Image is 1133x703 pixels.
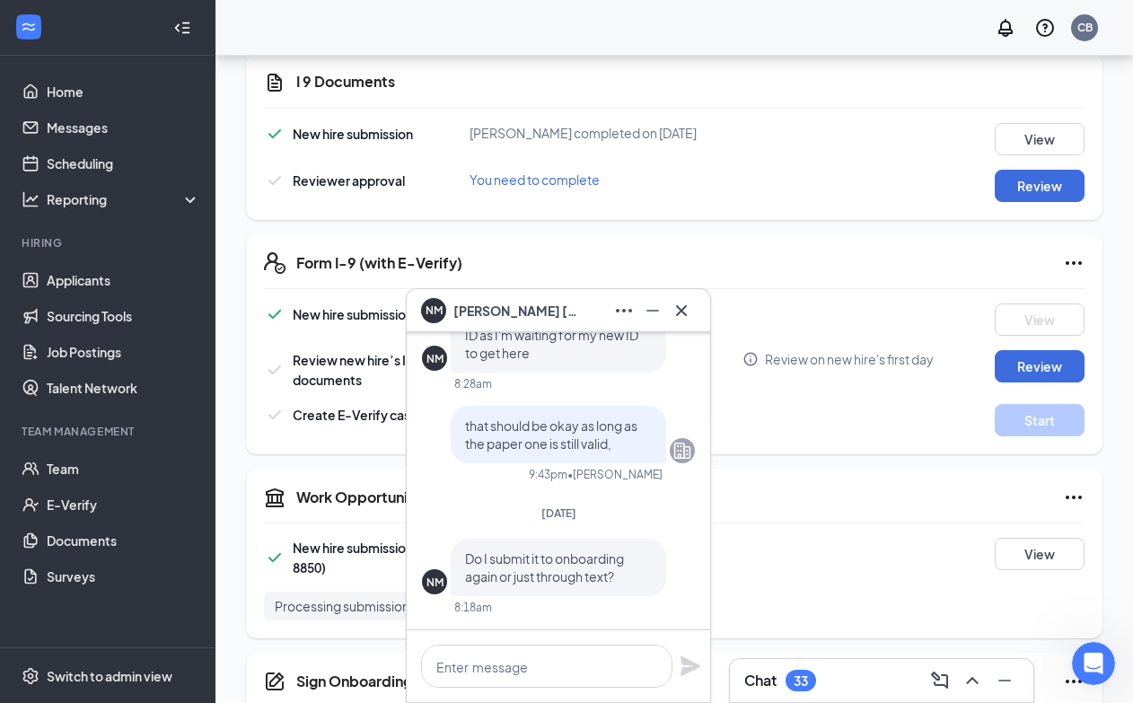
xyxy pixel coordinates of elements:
[264,487,285,508] svg: TaxGovernmentIcon
[47,298,200,334] a: Sourcing Tools
[293,407,418,423] span: Create E-Verify case
[638,296,667,325] button: Minimize
[529,467,567,482] div: 9:43pm
[567,467,663,482] span: • [PERSON_NAME]
[309,29,341,61] div: Close
[293,352,420,388] span: Review new hire’s I-9 documents
[47,190,201,208] div: Reporting
[296,72,395,92] h5: I 9 Documents
[293,126,413,142] span: New hire submission
[173,19,191,37] svg: Collapse
[296,488,562,507] h5: Work Opportunity Tax Credits (WOTC)
[176,29,212,65] img: Profile image for Alvin
[994,670,1015,691] svg: Minimize
[1077,20,1093,35] div: CB
[465,417,637,452] span: that should be okay as long as the paper one is still valid,
[995,303,1085,336] button: View
[680,655,701,677] svg: Plane
[926,666,954,695] button: ComposeMessage
[264,359,285,381] svg: Checkmark
[1063,671,1085,692] svg: Ellipses
[37,257,300,276] div: Send us a message
[1072,642,1115,685] iframe: Intercom live chat
[47,145,200,181] a: Scheduling
[47,558,200,594] a: Surveys
[47,110,200,145] a: Messages
[995,170,1085,202] button: Review
[744,671,777,690] h3: Chat
[264,671,285,692] svg: CompanyDocumentIcon
[613,300,635,321] svg: Ellipses
[264,252,285,274] svg: FormI9EVerifyIcon
[541,506,576,520] span: [DATE]
[672,440,693,461] svg: Company
[264,547,285,568] svg: Checkmark
[453,301,579,321] span: [PERSON_NAME] [PERSON_NAME]
[470,171,600,188] span: You need to complete
[765,350,934,368] span: Review on new hire's first day
[37,276,300,294] div: We typically reply in under a minute
[210,29,246,65] img: Profile image for CJ
[264,123,285,145] svg: Checkmark
[465,309,641,361] span: I only have a paper copy of my ID as I'm waiting for my new ID to get here
[293,172,405,189] span: Reviewer approval
[962,670,983,691] svg: ChevronUp
[929,670,951,691] svg: ComposeMessage
[275,597,420,615] span: Processing submission...
[667,296,696,325] button: Cross
[47,667,172,685] div: Switch to admin view
[47,74,200,110] a: Home
[22,190,40,208] svg: Analysis
[465,550,624,584] span: Do I submit it to onboarding again or just through text?
[264,170,285,191] svg: Checkmark
[296,253,462,273] h5: Form I-9 (with E-Verify)
[1063,487,1085,508] svg: Ellipses
[180,538,359,610] button: Messages
[47,334,200,370] a: Job Postings
[1063,252,1085,274] svg: Ellipses
[22,235,197,250] div: Hiring
[454,376,492,391] div: 8:28am
[264,303,285,325] svg: Checkmark
[47,370,200,406] a: Talent Network
[995,17,1016,39] svg: Notifications
[958,666,987,695] button: ChevronUp
[22,667,40,685] svg: Settings
[671,300,692,321] svg: Cross
[995,350,1085,382] button: Review
[69,583,110,595] span: Home
[1034,17,1056,39] svg: QuestionInfo
[990,666,1019,695] button: Minimize
[47,523,200,558] a: Documents
[22,424,197,439] div: Team Management
[36,127,323,189] p: Hi [PERSON_NAME] 👋
[264,72,285,93] svg: CustomFormIcon
[293,540,451,576] span: New hire submission (Form 8850)
[995,404,1085,436] button: Start
[995,538,1085,570] button: View
[995,123,1085,155] button: View
[470,125,697,141] span: [PERSON_NAME] completed on [DATE]
[426,351,444,366] div: NM
[426,575,444,590] div: NM
[610,296,638,325] button: Ellipses
[47,487,200,523] a: E-Verify
[454,600,492,615] div: 8:18am
[47,262,200,298] a: Applicants
[20,18,38,36] svg: WorkstreamLogo
[794,673,808,689] div: 33
[642,300,663,321] svg: Minimize
[742,351,759,367] svg: Info
[264,404,285,426] svg: Checkmark
[36,189,323,219] p: How can we help?
[36,38,140,60] img: logo
[239,583,301,595] span: Messages
[47,451,200,487] a: Team
[18,242,341,310] div: Send us a messageWe typically reply in under a minute
[244,29,280,65] img: Profile image for James
[293,306,413,322] span: New hire submission
[296,672,496,691] h5: Sign Onboarding Documents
